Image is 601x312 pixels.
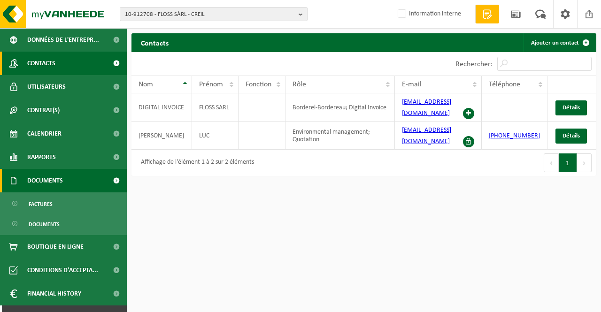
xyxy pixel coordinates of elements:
span: Détails [562,133,580,139]
span: Prénom [199,81,223,88]
span: Utilisateurs [27,75,66,99]
label: Information interne [396,7,461,21]
td: Borderel-Bordereau; Digital Invoice [285,93,395,122]
a: [PHONE_NUMBER] [489,132,540,139]
a: [EMAIL_ADDRESS][DOMAIN_NAME] [402,127,451,145]
label: Rechercher: [455,61,493,68]
span: Fonction [246,81,271,88]
div: Affichage de l'élément 1 à 2 sur 2 éléments [136,154,254,171]
td: Environmental management; Quotation [285,122,395,150]
span: Documents [27,169,63,192]
td: LUC [192,122,239,150]
td: [PERSON_NAME] [131,122,192,150]
button: Previous [544,153,559,172]
span: 10-912708 - FLOSS SÀRL - CREIL [125,8,295,22]
span: Contrat(s) [27,99,60,122]
a: [EMAIL_ADDRESS][DOMAIN_NAME] [402,99,451,117]
a: Détails [555,100,587,115]
span: Calendrier [27,122,62,145]
span: E-mail [402,81,422,88]
a: Factures [2,195,124,213]
a: Ajouter un contact [524,33,595,52]
button: 1 [559,153,577,172]
span: Détails [562,105,580,111]
span: Rôle [293,81,306,88]
span: Contacts [27,52,55,75]
a: Documents [2,215,124,233]
span: Nom [139,81,153,88]
span: Financial History [27,282,81,305]
span: Rapports [27,145,56,169]
span: Téléphone [489,81,520,88]
h2: Contacts [131,33,178,52]
button: 10-912708 - FLOSS SÀRL - CREIL [120,7,308,21]
span: Boutique en ligne [27,235,84,259]
button: Next [577,153,592,172]
td: DIGITAL INVOICE [131,93,192,122]
span: Factures [29,195,53,213]
span: Documents [29,215,60,233]
span: Données de l'entrepr... [27,28,99,52]
a: Détails [555,129,587,144]
span: Conditions d'accepta... [27,259,98,282]
td: FLOSS SARL [192,93,239,122]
